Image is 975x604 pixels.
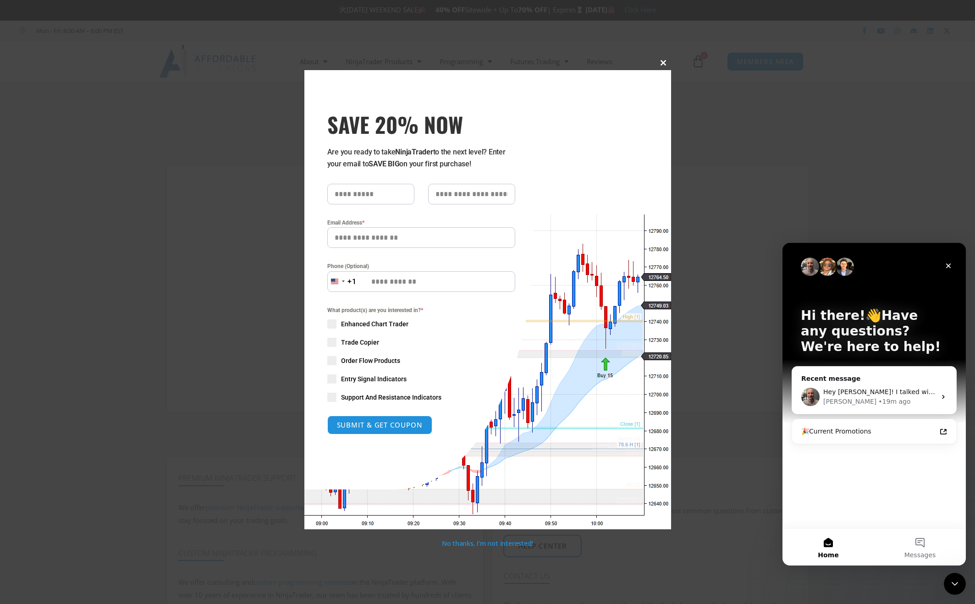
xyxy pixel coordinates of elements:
[341,374,407,384] span: Entry Signal Indicators
[327,306,515,315] span: What product(s) are you interested in?
[13,180,170,197] a: 🎉Current Promotions
[327,393,515,402] label: Support And Resistance Indicators
[41,154,94,164] div: [PERSON_NAME]
[327,218,515,227] label: Email Address
[341,319,408,329] span: Enhanced Chart Trader
[341,338,379,347] span: Trade Copier
[341,393,441,402] span: Support And Resistance Indicators
[327,262,515,271] label: Phone (Optional)
[35,309,56,315] span: Home
[96,154,128,164] div: • 19m ago
[369,159,399,168] strong: SAVE BIG
[782,243,966,566] iframe: Intercom live chat
[442,539,533,548] a: No thanks, I’m not interested!
[92,286,183,323] button: Messages
[327,374,515,384] label: Entry Signal Indicators
[395,148,433,156] strong: NinjaTrader
[327,319,515,329] label: Enhanced Chart Trader
[327,111,515,137] span: SAVE 20% NOW
[347,276,357,288] div: +1
[327,146,515,170] p: Are you ready to take to the next level? Enter your email to on your first purchase!
[327,356,515,365] label: Order Flow Products
[19,184,154,193] div: 🎉Current Promotions
[158,15,174,31] div: Close
[944,573,966,595] iframe: Intercom live chat
[122,309,154,315] span: Messages
[327,271,357,292] button: Selected country
[327,416,432,434] button: SUBMIT & GET COUPON
[341,356,400,365] span: Order Flow Products
[327,338,515,347] label: Trade Copier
